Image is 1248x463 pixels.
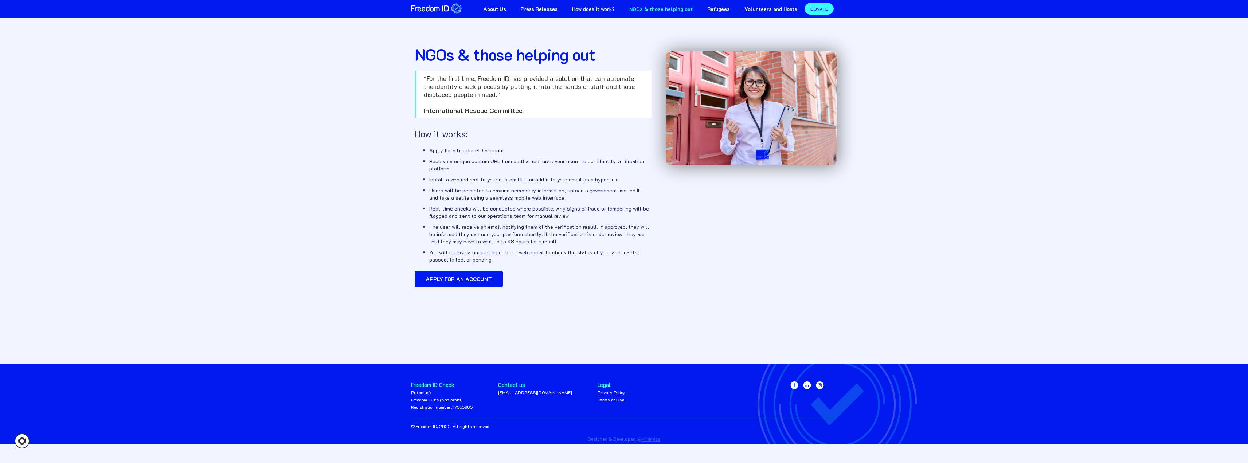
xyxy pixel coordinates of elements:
a: [EMAIL_ADDRESS][DOMAIN_NAME] [498,389,572,395]
a: Minimize [641,436,660,442]
a: Cookie settings [15,433,30,448]
a: Terms of Use [598,397,625,403]
div: Project of: Freedom ID z.s (Non profit) Registration number: 17365805 [411,389,473,411]
li: The user will receive an email notifying them of the verification result. If approved, they will ... [429,223,652,249]
div: Legal [598,381,625,389]
a: DONATE [805,3,834,15]
a: Privacy Policy [598,389,625,395]
strong: Refugees [707,5,730,12]
h3: How it works: [415,129,652,139]
div: © Freedom ID, 2022. All rights reserved. [411,423,490,430]
li: Receive a unique custom URL from us that redirects your users to our identity verification platform [429,158,652,176]
a: Apply for an account [415,271,503,287]
strong: About Us [483,5,506,12]
div: Freedom ID Check [411,381,473,389]
div: Contact us‬‬ [498,381,572,389]
strong: Volunteers and Hosts [744,5,797,12]
strong: Apply for an account [426,275,492,283]
li: You will receive a unique login to our web portal to check the status of your applicants: passed,... [429,249,652,267]
li: Apply for a Freedom-ID account [429,147,652,158]
strong: NGOs & those helping out [629,5,693,12]
blockquote: “For the first time, Freedom ID has provided a solution that can automate the identity check proc... [415,71,652,118]
li: Users will be prompted to provide necessary information, upload a government-issued ID and take a... [429,187,652,205]
strong: International Rescue Committee [424,106,523,115]
li: Install a web redirect to your custom URL or add it to your email as a hyperlink [429,176,652,187]
strong: NGOs & those helping out [415,44,595,65]
li: Real-time checks will be conducted where possible. Any signs of fraud or tampering will be flagge... [429,205,652,223]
